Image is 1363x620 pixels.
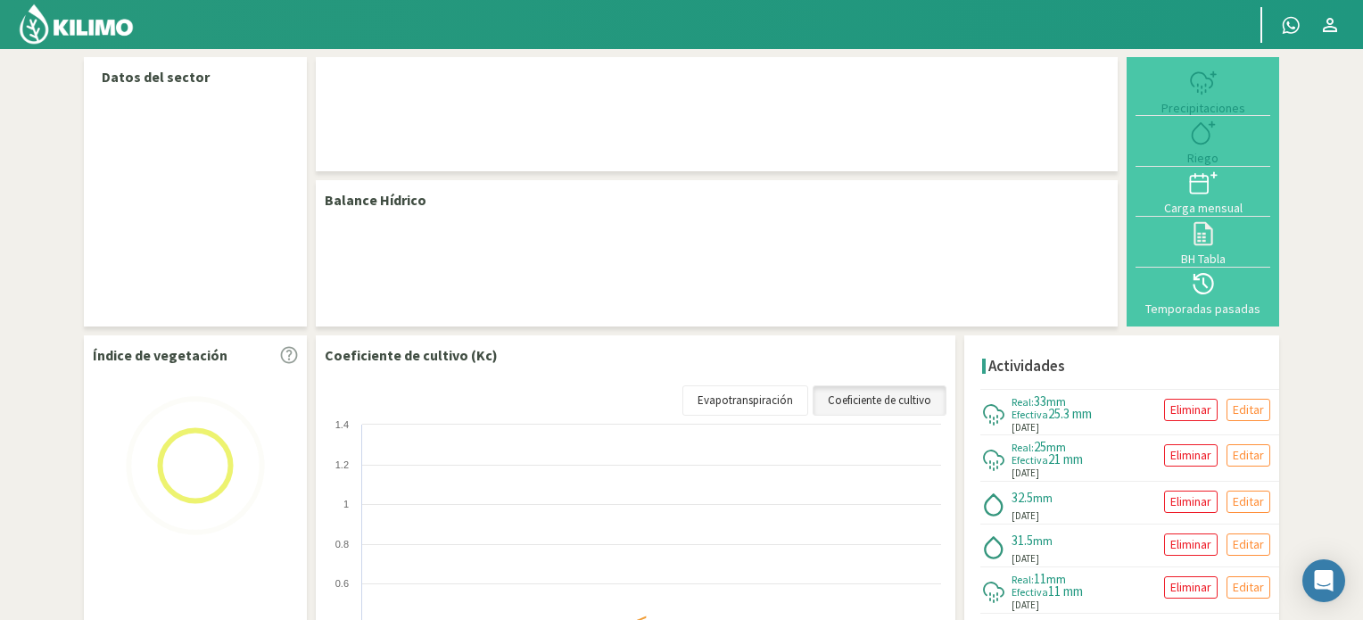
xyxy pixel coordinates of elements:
p: Eliminar [1170,534,1211,555]
div: Temporadas pasadas [1141,302,1265,315]
span: mm [1046,393,1066,409]
div: Carga mensual [1141,202,1265,214]
span: 11 [1034,570,1046,587]
span: 33 [1034,393,1046,409]
span: [DATE] [1012,466,1039,481]
a: Coeficiente de cultivo [813,385,946,416]
text: 0.6 [335,578,349,589]
p: Coeficiente de cultivo (Kc) [325,344,498,366]
p: Índice de vegetación [93,344,227,366]
button: Eliminar [1164,491,1218,513]
p: Editar [1233,400,1264,420]
span: mm [1033,490,1053,506]
button: Editar [1227,533,1270,556]
text: 0.8 [335,539,349,550]
div: Riego [1141,152,1265,164]
img: Kilimo [18,3,135,45]
span: 25.3 mm [1048,405,1092,422]
h4: Actividades [988,358,1065,375]
span: 11 mm [1048,583,1083,599]
span: Real: [1012,573,1034,586]
p: Editar [1233,534,1264,555]
button: Carga mensual [1136,167,1270,217]
span: Efectiva [1012,408,1048,421]
button: Riego [1136,116,1270,166]
text: 1.4 [335,419,349,430]
text: 1 [343,499,349,509]
p: Balance Hídrico [325,189,426,211]
button: Editar [1227,576,1270,599]
p: Datos del sector [102,66,289,87]
span: 32.5 [1012,489,1033,506]
span: Real: [1012,395,1034,409]
button: BH Tabla [1136,217,1270,267]
text: 1.2 [335,459,349,470]
button: Temporadas pasadas [1136,268,1270,318]
button: Eliminar [1164,576,1218,599]
span: [DATE] [1012,598,1039,613]
button: Eliminar [1164,444,1218,467]
button: Eliminar [1164,399,1218,421]
span: [DATE] [1012,420,1039,435]
a: Evapotranspiración [682,385,808,416]
p: Eliminar [1170,492,1211,512]
span: 25 [1034,438,1046,455]
p: Editar [1233,445,1264,466]
button: Editar [1227,491,1270,513]
span: mm [1033,533,1053,549]
p: Eliminar [1170,445,1211,466]
p: Editar [1233,492,1264,512]
button: Editar [1227,444,1270,467]
span: 31.5 [1012,532,1033,549]
span: mm [1046,439,1066,455]
button: Eliminar [1164,533,1218,556]
span: 21 mm [1048,451,1083,467]
span: Efectiva [1012,585,1048,599]
p: Eliminar [1170,400,1211,420]
span: Real: [1012,441,1034,454]
div: Precipitaciones [1141,102,1265,114]
button: Precipitaciones [1136,66,1270,116]
span: [DATE] [1012,508,1039,524]
p: Editar [1233,577,1264,598]
button: Editar [1227,399,1270,421]
p: Eliminar [1170,577,1211,598]
span: Efectiva [1012,453,1048,467]
div: Open Intercom Messenger [1302,559,1345,602]
span: [DATE] [1012,551,1039,566]
img: Loading... [106,376,285,555]
span: mm [1046,571,1066,587]
div: BH Tabla [1141,252,1265,265]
